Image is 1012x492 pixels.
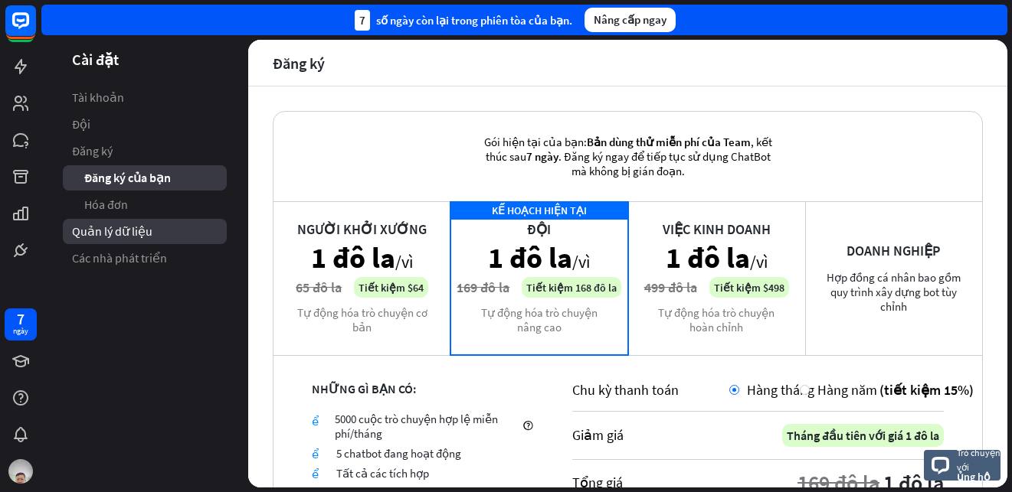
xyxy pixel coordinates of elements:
font: kiểm tra [312,415,319,426]
font: Tất cả các tích hợp [336,466,429,481]
button: Mở tiện ích trò chuyện LiveChat [12,6,58,52]
a: Tài khoản [63,85,227,110]
font: Hàng năm [817,381,877,399]
a: Các nhà phát triển [63,246,227,271]
font: 5 chatbot đang hoạt động [336,446,461,461]
font: Trò chuyện với [957,447,1001,473]
font: Các nhà phát triển [72,250,167,266]
font: Hóa đơn [84,197,128,212]
font: Tổng giá [572,474,623,491]
font: Nâng cấp ngay [594,12,666,27]
font: Quản lý dữ liệu [72,223,152,239]
a: 7 ngày [5,308,37,340]
font: Giảm giá [572,426,624,444]
font: Tài khoản [72,90,124,105]
font: Đăng ký [273,54,325,73]
font: Tháng đầu tiên với giá 1 đô la [787,428,939,443]
a: Đăng ký [63,138,227,164]
font: Cài đặt [72,50,119,69]
font: , kết thúc sau [486,135,772,164]
font: ủng hộ [957,470,991,484]
font: Bản dùng thử miễn phí của Team [587,135,751,149]
font: . Đăng ký ngay để tiếp tục sử dụng ChatBot mà không bị gián đoạn. [558,149,771,178]
font: (tiết kiệm 15%) [879,381,974,399]
font: 7 [17,309,25,328]
font: kiểm tra [312,448,325,459]
font: Đội [72,116,90,132]
font: Đăng ký [72,143,113,158]
a: Quản lý dữ liệu [63,219,227,244]
font: Gói hiện tại của bạn: [484,135,587,149]
font: số ngày còn lại trong phiên tòa của bạn. [376,13,572,28]
font: 7 [359,13,365,28]
font: ngày [13,326,28,336]
font: 5000 cuộc trò chuyện hợp lệ miễn phí/tháng [335,412,498,441]
font: NHỮNG GÌ BẠN CÓ: [312,381,416,396]
font: Hàng tháng [747,381,814,399]
font: kiểm tra [312,468,325,479]
font: 7 ngày [526,149,558,164]
a: Đội [63,112,227,137]
a: Hóa đơn [63,192,227,217]
font: Chu kỳ thanh toán [572,381,679,399]
font: Đăng ký của bạn [84,170,171,185]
